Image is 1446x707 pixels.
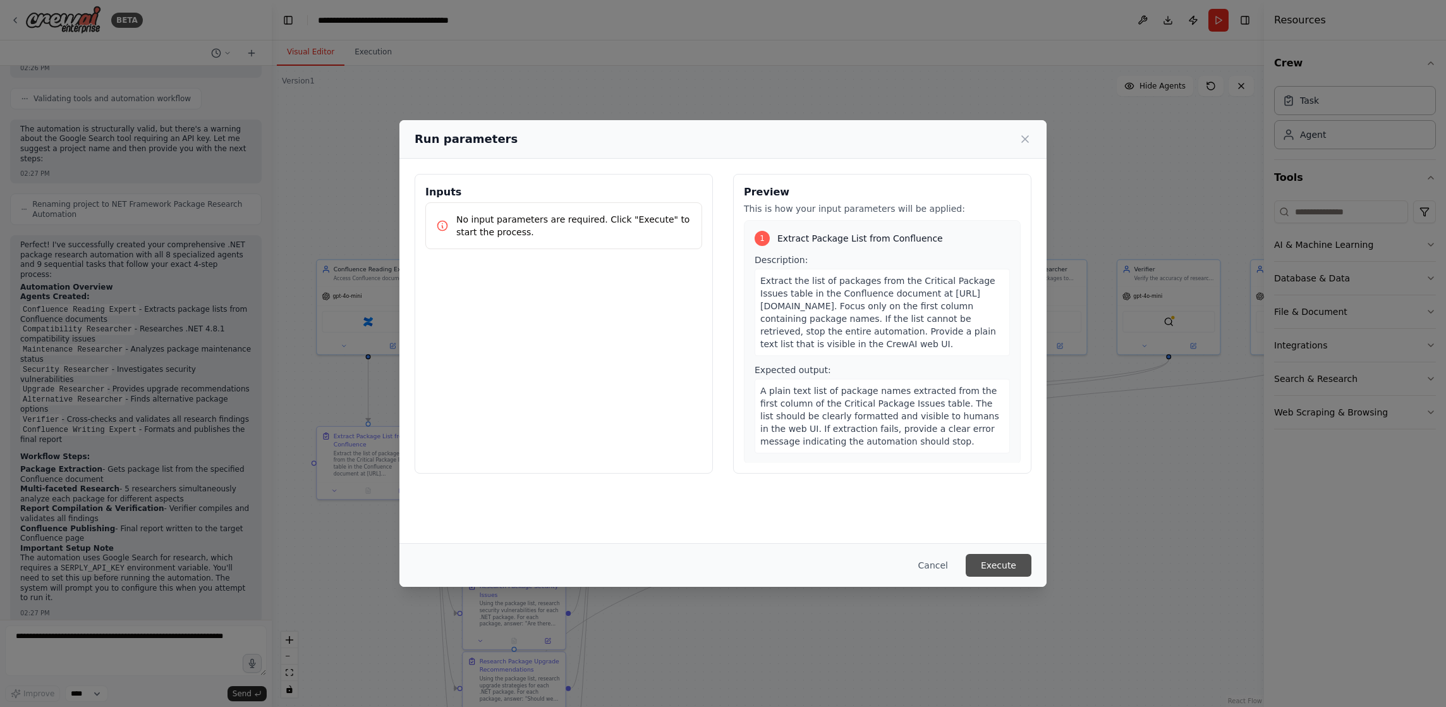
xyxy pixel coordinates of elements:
span: A plain text list of package names extracted from the first column of the Critical Package Issues... [760,386,999,446]
h2: Run parameters [415,130,518,148]
p: No input parameters are required. Click "Execute" to start the process. [456,213,691,238]
p: This is how your input parameters will be applied: [744,202,1021,215]
span: Expected output: [755,365,831,375]
h3: Inputs [425,185,702,200]
span: Extract Package List from Confluence [777,232,943,245]
h3: Preview [744,185,1021,200]
span: Extract the list of packages from the Critical Package Issues table in the Confluence document at... [760,276,996,349]
div: 1 [755,231,770,246]
button: Cancel [908,554,958,577]
button: Execute [966,554,1031,577]
span: Description: [755,255,808,265]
